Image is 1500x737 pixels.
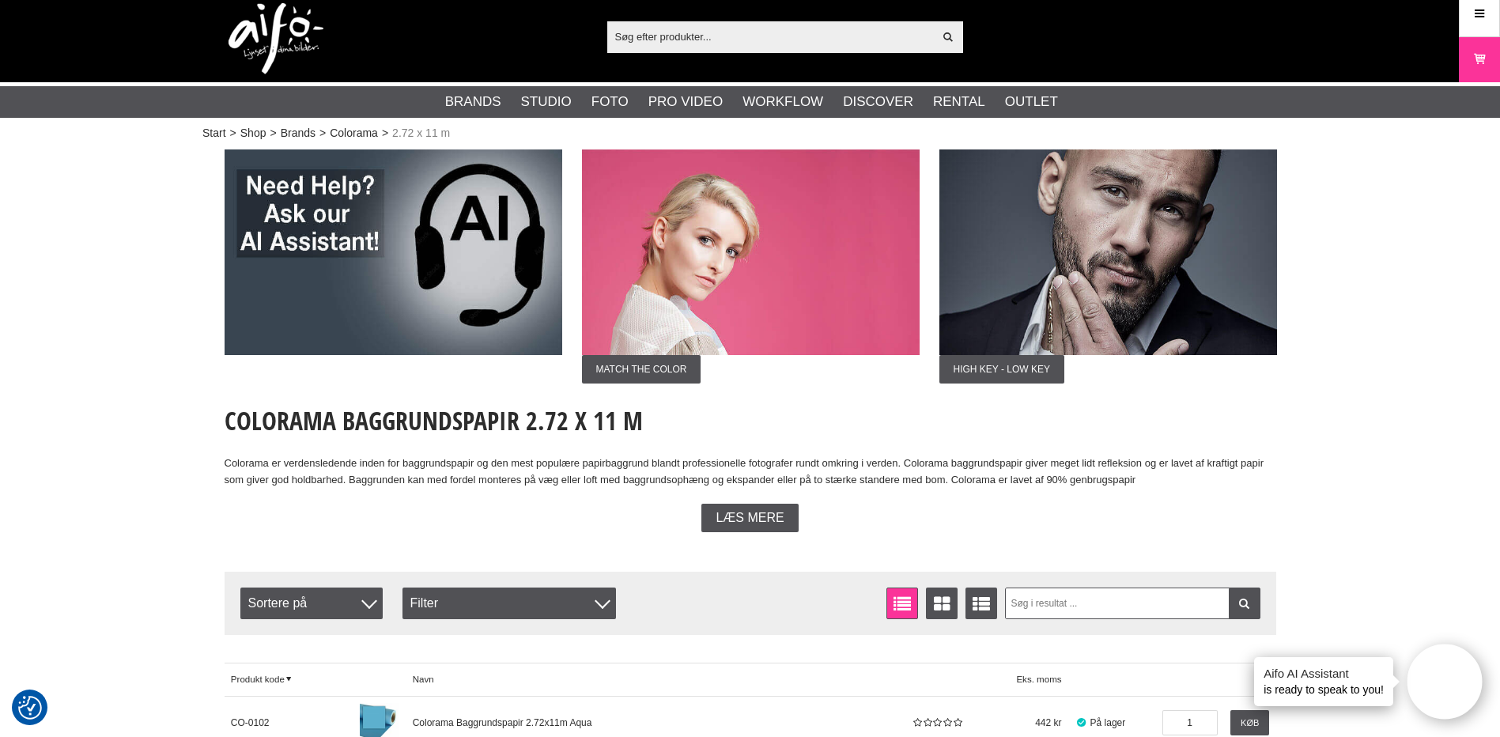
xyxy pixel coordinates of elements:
[1230,710,1269,735] a: Køb
[1264,665,1384,682] h4: Aifo AI Assistant
[319,125,326,142] span: >
[965,588,997,619] a: Udvid liste
[521,92,572,112] a: Studio
[225,455,1276,489] p: Colorama er verdensledende inden for baggrundspapir og den mest populære papirbaggrund blandt pro...
[886,588,918,619] a: Vis liste
[406,663,905,696] a: Navn
[413,717,592,728] span: Colorama Baggrundspapir 2.72x11m Aqua
[229,3,323,74] img: logo.png
[582,149,920,355] img: Annonce:002 ban-colorama-272x11-001.jpg
[1075,717,1087,728] i: På lager
[382,125,388,142] span: >
[445,92,501,112] a: Brands
[18,694,42,722] button: Samtykkepræferencer
[716,511,784,525] span: Læs mere
[843,92,913,112] a: Discover
[939,149,1277,384] a: Annonce:005 ban-colorama-272x11-002.jpgHigh key - Low key
[926,588,958,619] a: Vinduevisning
[582,355,701,384] span: Match the color
[1005,92,1058,112] a: Outlet
[18,696,42,720] img: Revisit consent button
[240,125,266,142] a: Shop
[281,125,315,142] a: Brands
[591,92,629,112] a: Foto
[231,717,270,728] span: CO-0102
[607,25,934,48] input: Søg efter produkter...
[1005,588,1260,619] input: Søg i resultat ...
[648,92,723,112] a: Pro Video
[225,663,353,696] a: Produkt kode
[911,716,962,730] div: Kundebedømmelse: 0
[1254,657,1393,706] div: is ready to speak to you!
[939,149,1277,355] img: Annonce:005 ban-colorama-272x11-002.jpg
[392,125,450,142] span: 2.72 x 11 m
[225,149,562,355] img: Annonce:007 ban-elin-AIelin-eng.jpg
[230,125,236,142] span: >
[582,149,920,384] a: Annonce:002 ban-colorama-272x11-001.jpgMatch the color
[225,403,1276,438] h1: Colorama Baggrundspapir 2.72 x 11 m
[1229,588,1260,619] a: Filtrer
[969,663,1068,696] span: Eks. moms
[330,125,378,142] a: Colorama
[933,92,985,112] a: Rental
[742,92,823,112] a: Workflow
[402,588,616,619] div: Filter
[939,355,1064,384] span: High key - Low key
[202,125,226,142] a: Start
[240,588,383,619] span: Sortere på
[270,125,276,142] span: >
